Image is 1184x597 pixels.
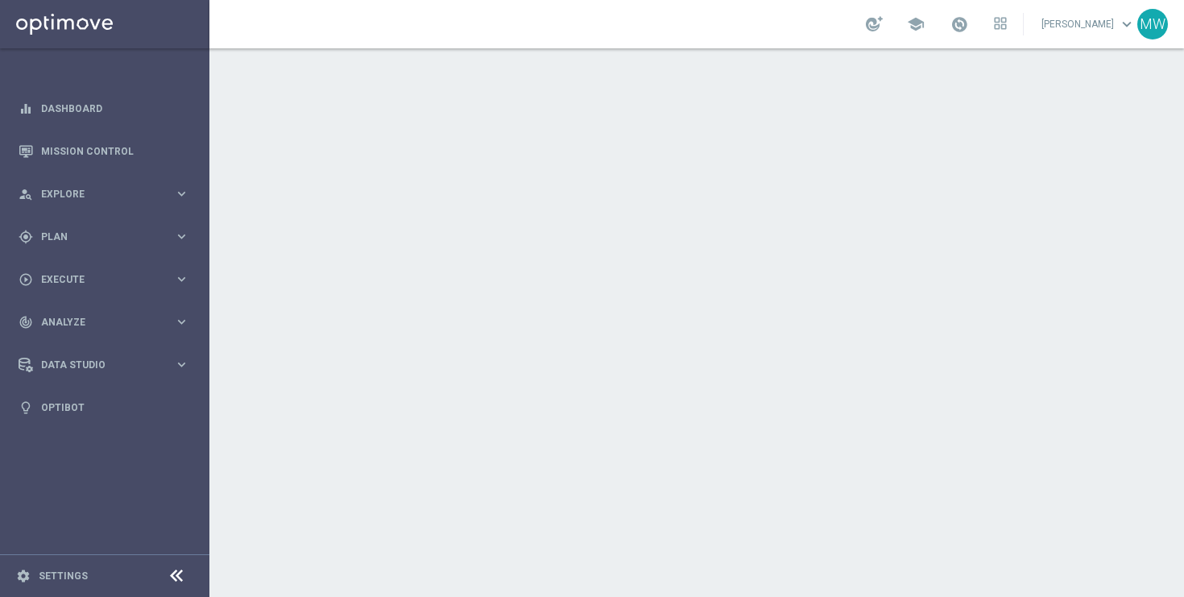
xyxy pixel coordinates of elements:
div: Plan [19,230,174,244]
button: person_search Explore keyboard_arrow_right [18,188,190,201]
button: equalizer Dashboard [18,102,190,115]
span: school [907,15,925,33]
span: Analyze [41,317,174,327]
button: play_circle_outline Execute keyboard_arrow_right [18,273,190,286]
button: Mission Control [18,145,190,158]
button: Data Studio keyboard_arrow_right [18,359,190,371]
a: [PERSON_NAME]keyboard_arrow_down [1040,12,1137,36]
i: person_search [19,187,33,201]
div: MW [1137,9,1168,39]
a: Dashboard [41,87,189,130]
i: settings [16,569,31,583]
i: lightbulb [19,400,33,415]
i: keyboard_arrow_right [174,357,189,372]
span: Execute [41,275,174,284]
button: track_changes Analyze keyboard_arrow_right [18,316,190,329]
span: keyboard_arrow_down [1118,15,1136,33]
div: Data Studio [19,358,174,372]
div: Analyze [19,315,174,330]
i: keyboard_arrow_right [174,272,189,287]
div: Dashboard [19,87,189,130]
i: keyboard_arrow_right [174,186,189,201]
button: lightbulb Optibot [18,401,190,414]
div: Optibot [19,386,189,429]
i: gps_fixed [19,230,33,244]
a: Mission Control [41,130,189,172]
i: equalizer [19,102,33,116]
span: Plan [41,232,174,242]
span: Data Studio [41,360,174,370]
i: keyboard_arrow_right [174,229,189,244]
i: keyboard_arrow_right [174,314,189,330]
div: Mission Control [19,130,189,172]
a: Optibot [41,386,189,429]
span: Explore [41,189,174,199]
div: Execute [19,272,174,287]
i: play_circle_outline [19,272,33,287]
div: Explore [19,187,174,201]
button: gps_fixed Plan keyboard_arrow_right [18,230,190,243]
i: track_changes [19,315,33,330]
a: Settings [39,571,88,581]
